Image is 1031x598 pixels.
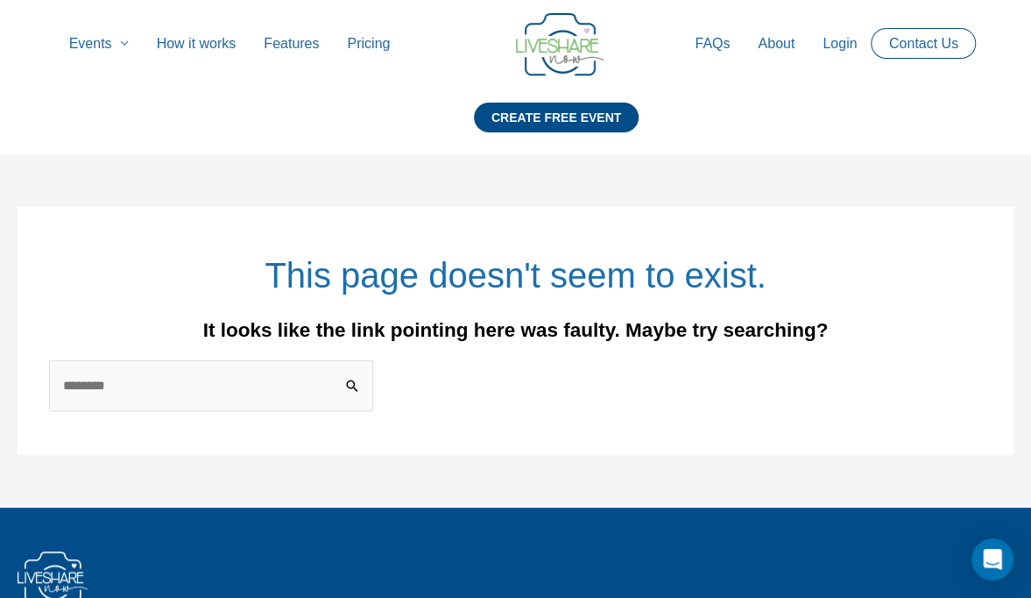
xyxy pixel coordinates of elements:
[49,251,982,300] h1: This page doesn't seem to exist.
[55,16,143,72] a: Events
[971,538,1013,580] div: Open Intercom Messenger
[31,16,1000,72] nav: Site Navigation
[333,16,404,72] a: Pricing
[49,320,982,341] div: It looks like the link pointing here was faulty. Maybe try searching?
[143,16,251,72] a: How it works
[744,16,809,72] a: About
[474,103,639,154] a: CREATE FREE EVENT
[250,16,333,72] a: Features
[516,13,604,76] img: LiveShare logo - Capture & Share Event Memories
[875,29,972,58] a: Contact Us
[809,16,871,72] a: Login
[681,16,744,72] a: FAQs
[474,103,639,132] div: CREATE FREE EVENT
